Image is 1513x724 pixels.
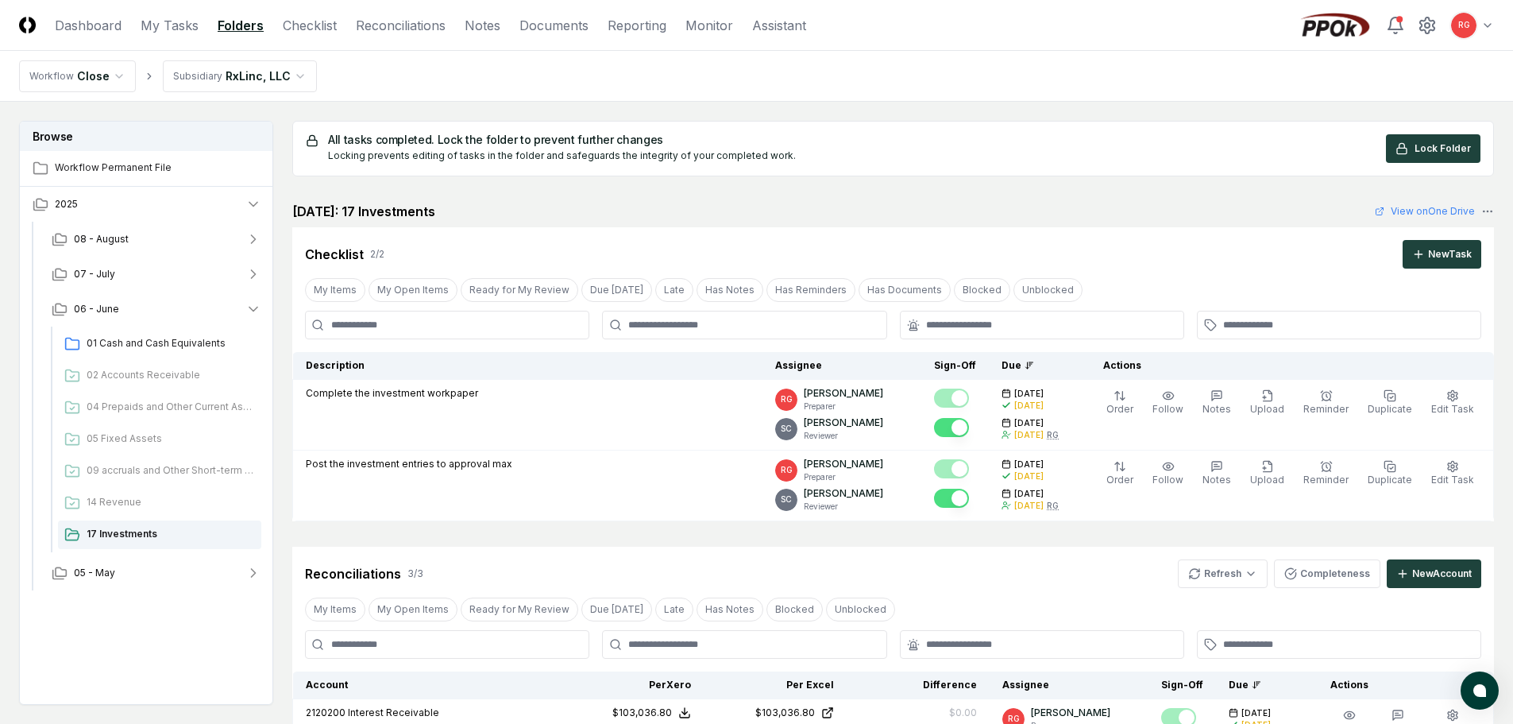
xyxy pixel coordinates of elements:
[369,278,457,302] button: My Open Items
[173,69,222,83] div: Subsidiary
[87,368,255,382] span: 02 Accounts Receivable
[465,16,500,35] a: Notes
[1386,134,1480,163] button: Lock Folder
[1103,457,1137,490] button: Order
[1106,403,1133,415] span: Order
[20,222,274,594] div: 2025
[1303,474,1349,486] span: Reminder
[1364,457,1415,490] button: Duplicate
[921,352,989,380] th: Sign-Off
[934,459,969,478] button: Mark complete
[1415,141,1471,156] span: Lock Folder
[20,122,272,151] h3: Browse
[305,598,365,621] button: My Items
[1300,457,1352,490] button: Reminder
[87,336,255,350] span: 01 Cash and Cash Equivalents
[1428,247,1472,261] div: New Task
[954,278,1010,302] button: Blocked
[1303,403,1349,415] span: Reminder
[58,330,261,358] a: 01 Cash and Cash Equivalents
[29,69,74,83] div: Workflow
[934,418,969,437] button: Mark complete
[20,151,274,186] a: Workflow Permanent File
[1002,358,1065,373] div: Due
[1250,403,1284,415] span: Upload
[306,386,478,401] p: Complete the investment workpaper
[1149,457,1187,490] button: Follow
[19,60,317,92] nav: breadcrumb
[306,457,512,471] p: Post the investment entries to approval max
[141,16,199,35] a: My Tasks
[58,489,261,517] a: 14 Revenue
[781,393,793,405] span: RG
[407,567,423,581] div: 3 / 3
[1449,11,1478,40] button: RG
[804,457,883,471] p: [PERSON_NAME]
[1014,459,1044,470] span: [DATE]
[1148,672,1216,699] th: Sign-Off
[370,247,384,261] div: 2 / 2
[305,564,401,583] div: Reconciliations
[1461,672,1499,710] button: atlas-launcher
[58,393,261,422] a: 04 Prepaids and Other Current Assets
[934,489,969,508] button: Mark complete
[87,432,255,446] span: 05 Fixed Assets
[804,486,883,501] p: [PERSON_NAME]
[1375,204,1475,219] a: View onOne Drive
[58,362,261,390] a: 02 Accounts Receivable
[461,598,578,621] button: Ready for My Review
[804,471,883,483] p: Preparer
[1368,403,1412,415] span: Duplicate
[752,16,806,35] a: Assistant
[1199,386,1234,420] button: Notes
[39,556,274,590] button: 05 - May
[293,352,763,380] th: Description
[755,706,815,720] div: $103,036.80
[1431,403,1474,415] span: Edit Task
[306,678,549,692] div: Account
[826,598,895,621] button: Unblocked
[1047,429,1059,441] div: RG
[990,672,1148,699] th: Assignee
[1274,559,1380,588] button: Completeness
[1014,500,1044,512] div: [DATE]
[804,401,883,412] p: Preparer
[87,527,255,541] span: 17 Investments
[859,278,951,302] button: Has Documents
[55,16,122,35] a: Dashboard
[74,566,115,580] span: 05 - May
[581,598,652,621] button: Due Today
[1428,457,1477,490] button: Edit Task
[1152,474,1183,486] span: Follow
[1014,400,1044,412] div: [DATE]
[612,706,691,720] button: $103,036.80
[1368,474,1412,486] span: Duplicate
[58,521,261,549] a: 17 Investments
[283,16,337,35] a: Checklist
[1247,457,1287,490] button: Upload
[685,16,733,35] a: Monitor
[1364,386,1415,420] button: Duplicate
[74,267,115,281] span: 07 - July
[1149,386,1187,420] button: Follow
[612,706,672,720] div: $103,036.80
[19,17,36,33] img: Logo
[1297,13,1373,38] img: PPOk logo
[305,245,364,264] div: Checklist
[697,278,763,302] button: Has Notes
[39,327,274,556] div: 06 - June
[58,425,261,454] a: 05 Fixed Assets
[762,352,921,380] th: Assignee
[608,16,666,35] a: Reporting
[328,134,796,145] h5: All tasks completed. Lock the folder to prevent further changes
[766,598,823,621] button: Blocked
[655,598,693,621] button: Late
[804,430,883,442] p: Reviewer
[39,222,274,257] button: 08 - August
[39,257,274,292] button: 07 - July
[74,232,129,246] span: 08 - August
[1014,470,1044,482] div: [DATE]
[1202,474,1231,486] span: Notes
[847,672,990,699] th: Difference
[87,495,255,509] span: 14 Revenue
